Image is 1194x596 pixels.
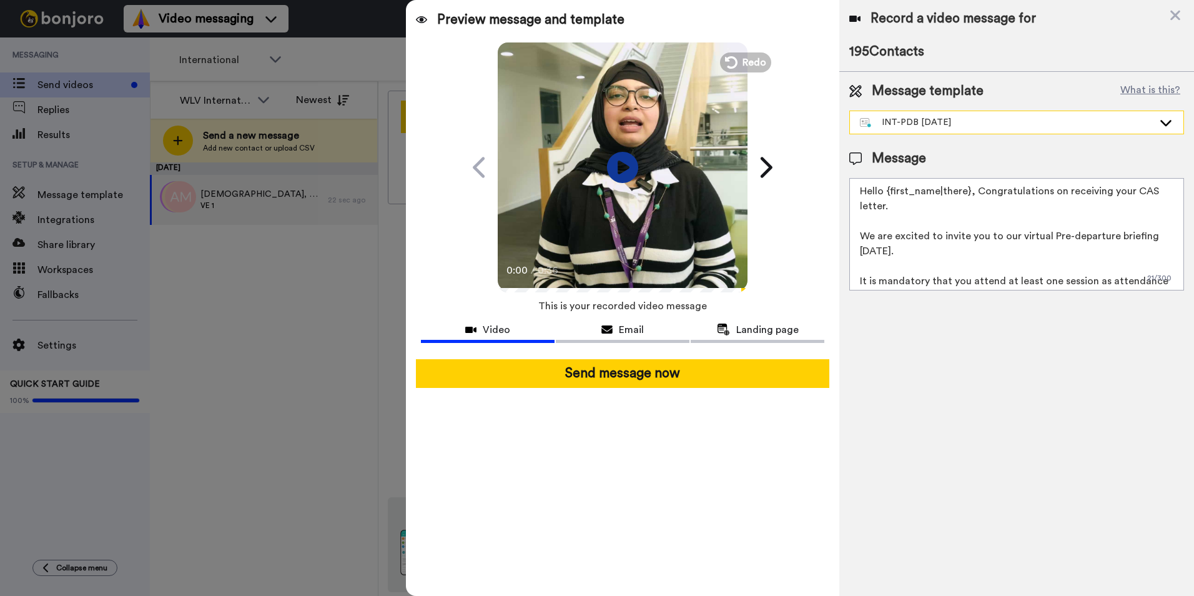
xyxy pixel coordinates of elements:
[860,118,872,128] img: nextgen-template.svg
[506,263,528,278] span: 0:00
[531,263,535,278] span: /
[538,292,707,320] span: This is your recorded video message
[872,149,926,168] span: Message
[860,116,1153,129] div: INT-PDB [DATE]
[736,322,799,337] span: Landing page
[416,359,829,388] button: Send message now
[538,263,560,278] span: 0:36
[849,178,1184,291] textarea: Hello {first_name|there}, Congratulations on receiving your CAS letter. We are excited to invite ...
[872,82,984,101] span: Message template
[483,322,510,337] span: Video
[1117,82,1184,101] button: What is this?
[619,322,644,337] span: Email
